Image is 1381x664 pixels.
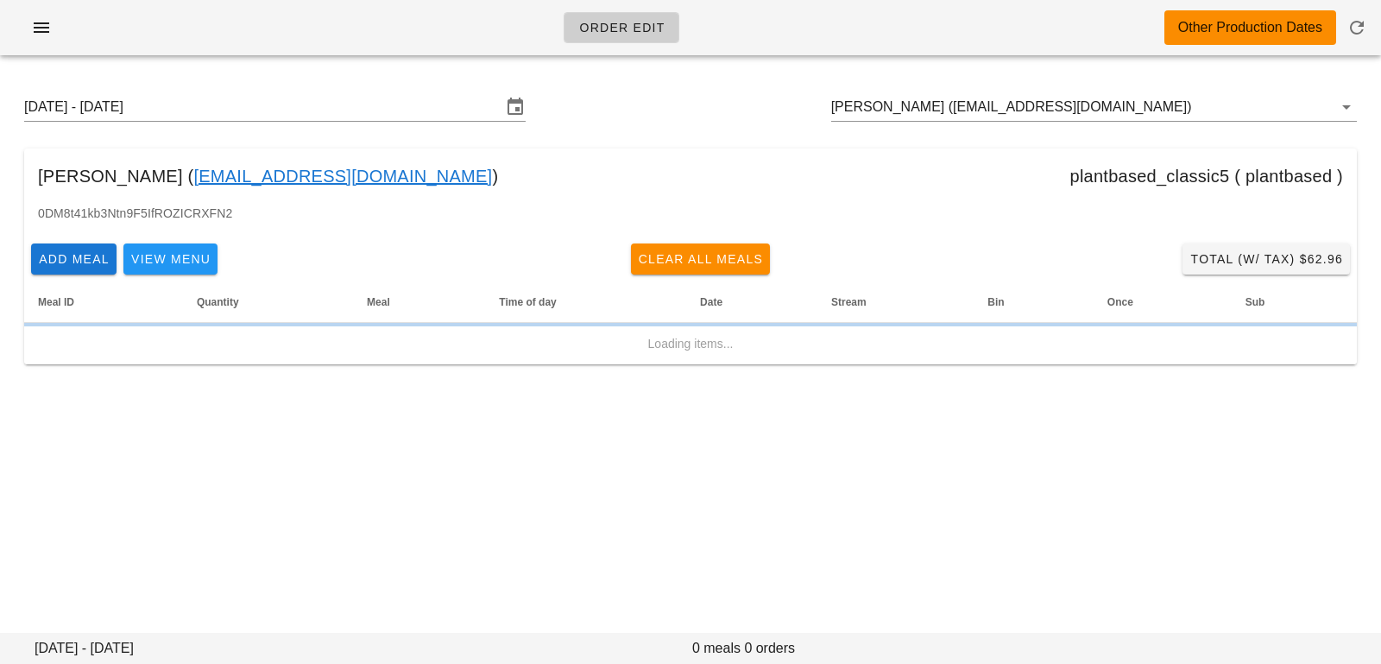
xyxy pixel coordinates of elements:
[367,296,390,308] span: Meal
[578,21,665,35] span: Order Edit
[987,296,1004,308] span: Bin
[485,281,686,323] th: Time of day: Not sorted. Activate to sort ascending.
[31,243,117,275] button: Add Meal
[24,281,183,323] th: Meal ID: Not sorted. Activate to sort ascending.
[1232,281,1357,323] th: Sub: Not sorted. Activate to sort ascending.
[24,149,1357,204] div: [PERSON_NAME] ( ) plantbased_classic5 ( plantbased )
[24,323,1357,364] td: Loading items...
[974,281,1094,323] th: Bin: Not sorted. Activate to sort ascending.
[831,296,867,308] span: Stream
[817,281,974,323] th: Stream: Not sorted. Activate to sort ascending.
[1189,252,1343,266] span: Total (w/ Tax) $62.96
[38,296,74,308] span: Meal ID
[499,296,556,308] span: Time of day
[353,281,485,323] th: Meal: Not sorted. Activate to sort ascending.
[700,296,722,308] span: Date
[24,204,1357,237] div: 0DM8t41kb3Ntn9F5IfROZICRXFN2
[130,252,211,266] span: View Menu
[197,296,239,308] span: Quantity
[564,12,679,43] a: Order Edit
[38,252,110,266] span: Add Meal
[123,243,218,275] button: View Menu
[686,281,817,323] th: Date: Not sorted. Activate to sort ascending.
[1178,17,1322,38] div: Other Production Dates
[1182,243,1350,275] button: Total (w/ Tax) $62.96
[1107,296,1133,308] span: Once
[183,281,353,323] th: Quantity: Not sorted. Activate to sort ascending.
[1094,281,1232,323] th: Once: Not sorted. Activate to sort ascending.
[193,162,492,190] a: [EMAIL_ADDRESS][DOMAIN_NAME]
[631,243,771,275] button: Clear All Meals
[638,252,764,266] span: Clear All Meals
[1245,296,1265,308] span: Sub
